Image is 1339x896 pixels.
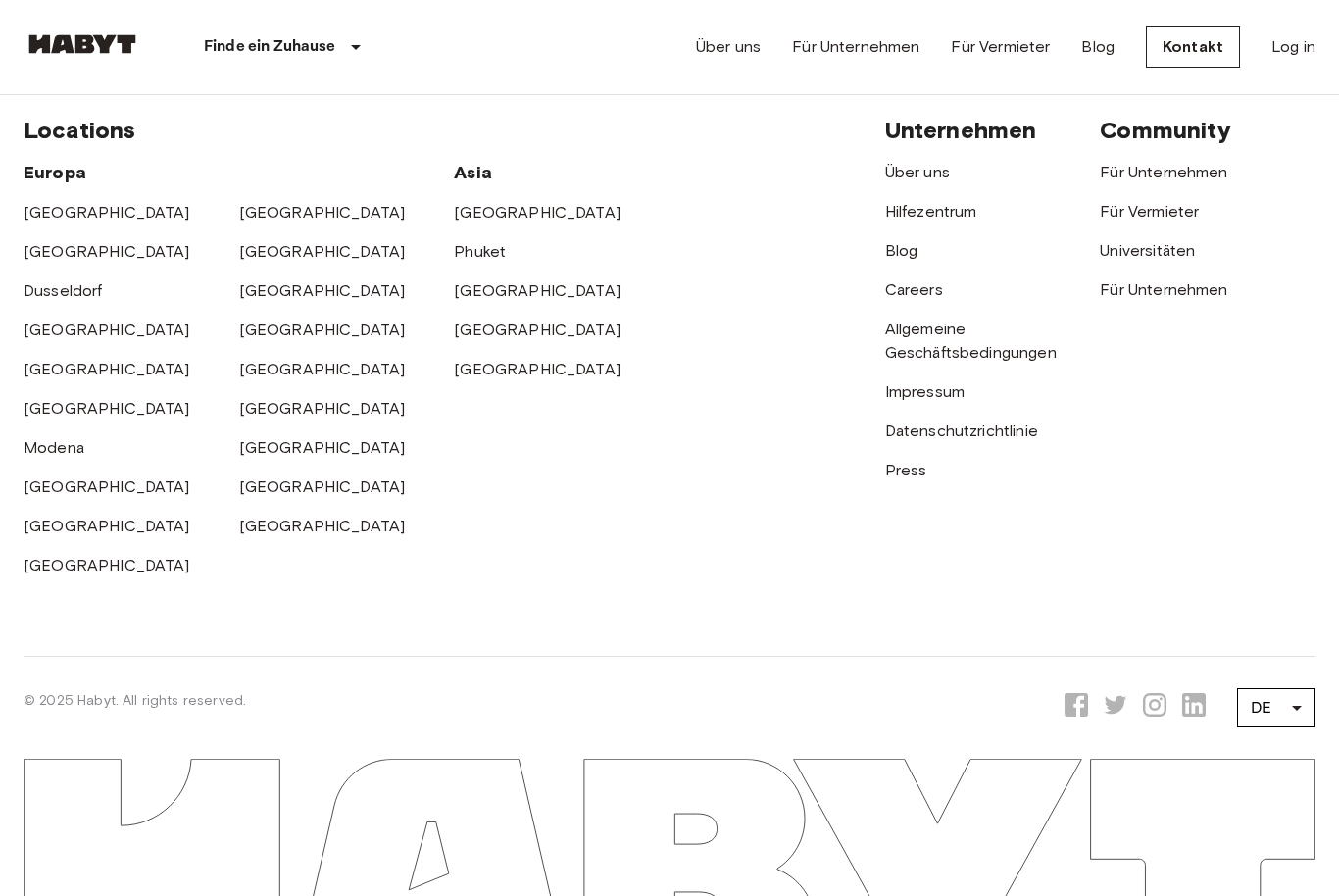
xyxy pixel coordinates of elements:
a: [GEOGRAPHIC_DATA] [24,557,190,575]
a: Für Vermieter [1100,203,1199,222]
a: [GEOGRAPHIC_DATA] [239,322,406,340]
a: Für Unternehmen [792,35,919,59]
a: [GEOGRAPHIC_DATA] [24,204,190,223]
a: Careers [885,281,943,300]
div: DE [1237,681,1315,736]
a: Für Unternehmen [1100,281,1227,300]
a: Über uns [885,164,950,182]
span: © 2025 Habyt. All rights reserved. [24,693,246,710]
a: Log in [1271,35,1315,59]
a: Dusseldorf [24,282,103,301]
a: [GEOGRAPHIC_DATA] [239,204,406,223]
a: Allgemeine Geschäftsbedingungen [885,321,1057,363]
span: Unternehmen [885,117,1037,145]
a: Kontakt [1146,26,1240,68]
a: [GEOGRAPHIC_DATA] [454,282,620,301]
a: [GEOGRAPHIC_DATA] [239,518,406,536]
a: [GEOGRAPHIC_DATA] [239,361,406,379]
a: Datenschutzrichtlinie [885,423,1038,441]
a: [GEOGRAPHIC_DATA] [24,322,190,340]
a: [GEOGRAPHIC_DATA] [239,243,406,262]
a: Für Unternehmen [1100,164,1227,182]
a: [GEOGRAPHIC_DATA] [239,478,406,497]
a: [GEOGRAPHIC_DATA] [24,361,190,379]
a: Blog [885,242,918,261]
a: Für Vermieter [951,35,1050,59]
a: Blog [1081,35,1115,59]
a: [GEOGRAPHIC_DATA] [454,204,620,223]
a: Hilfezentrum [885,203,977,222]
a: Press [885,462,927,480]
a: [GEOGRAPHIC_DATA] [24,243,190,262]
a: Phuket [454,243,506,262]
span: Community [1100,117,1230,145]
a: [GEOGRAPHIC_DATA] [239,439,406,458]
a: Impressum [885,383,965,402]
a: Universitäten [1100,242,1195,261]
span: Locations [24,117,135,145]
span: Asia [454,163,492,184]
a: [GEOGRAPHIC_DATA] [24,518,190,536]
a: [GEOGRAPHIC_DATA] [239,400,406,419]
a: Modena [24,439,84,458]
span: Europa [24,163,86,184]
a: Über uns [696,35,761,59]
a: [GEOGRAPHIC_DATA] [454,361,620,379]
img: Habyt [24,34,141,54]
a: [GEOGRAPHIC_DATA] [454,322,620,340]
a: [GEOGRAPHIC_DATA] [239,282,406,301]
a: [GEOGRAPHIC_DATA] [24,400,190,419]
a: [GEOGRAPHIC_DATA] [24,478,190,497]
p: Finde ein Zuhause [204,35,336,59]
